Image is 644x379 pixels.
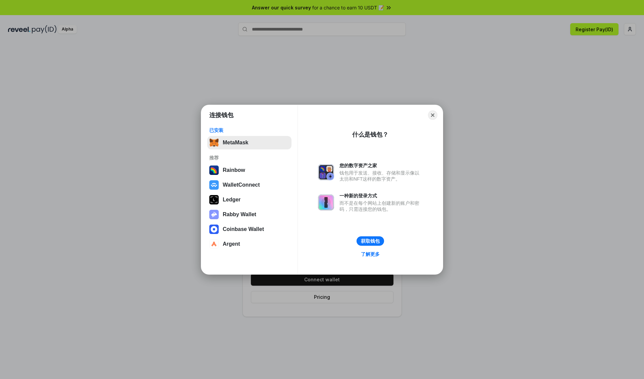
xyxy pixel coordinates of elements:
[339,193,423,199] div: 一种新的登录方式
[209,239,219,249] img: svg+xml,%3Csvg%20width%3D%2228%22%20height%3D%2228%22%20viewBox%3D%220%200%2028%2028%22%20fill%3D...
[361,251,380,257] div: 了解更多
[223,226,264,232] div: Coinbase Wallet
[207,237,291,251] button: Argent
[209,180,219,190] img: svg+xml,%3Csvg%20width%3D%2228%22%20height%3D%2228%22%20viewBox%3D%220%200%2028%2028%22%20fill%3D...
[223,140,248,146] div: MetaMask
[339,200,423,212] div: 而不是在每个网站上创建新的账户和密码，只需连接您的钱包。
[318,164,334,180] img: svg+xml,%3Csvg%20xmlns%3D%22http%3A%2F%2Fwww.w3.org%2F2000%2Fsvg%22%20fill%3D%22none%22%20viewBox...
[209,165,219,175] img: svg+xml,%3Csvg%20width%3D%22120%22%20height%3D%22120%22%20viewBox%3D%220%200%20120%20120%22%20fil...
[361,238,380,244] div: 获取钱包
[207,163,291,177] button: Rainbow
[207,136,291,149] button: MetaMask
[209,155,289,161] div: 推荐
[223,197,240,203] div: Ledger
[223,241,240,247] div: Argent
[209,127,289,133] div: 已安装
[209,210,219,219] img: svg+xml,%3Csvg%20xmlns%3D%22http%3A%2F%2Fwww.w3.org%2F2000%2Fsvg%22%20fill%3D%22none%22%20viewBox...
[357,236,384,246] button: 获取钱包
[209,138,219,147] img: svg+xml,%3Csvg%20fill%3D%22none%22%20height%3D%2233%22%20viewBox%3D%220%200%2035%2033%22%20width%...
[357,250,384,258] a: 了解更多
[223,182,260,188] div: WalletConnect
[318,194,334,210] img: svg+xml,%3Csvg%20xmlns%3D%22http%3A%2F%2Fwww.w3.org%2F2000%2Fsvg%22%20fill%3D%22none%22%20viewBox...
[352,131,388,139] div: 什么是钱包？
[209,225,219,234] img: svg+xml,%3Csvg%20width%3D%2228%22%20height%3D%2228%22%20viewBox%3D%220%200%2028%2028%22%20fill%3D...
[339,162,423,169] div: 您的数字资产之家
[428,110,437,120] button: Close
[223,211,256,218] div: Rabby Wallet
[207,178,291,192] button: WalletConnect
[209,111,233,119] h1: 连接钱包
[223,167,245,173] div: Rainbow
[207,193,291,206] button: Ledger
[207,208,291,221] button: Rabby Wallet
[209,195,219,204] img: svg+xml,%3Csvg%20xmlns%3D%22http%3A%2F%2Fwww.w3.org%2F2000%2Fsvg%22%20width%3D%2228%22%20height%3...
[339,170,423,182] div: 钱包用于发送、接收、存储和显示像以太坊和NFT这样的数字资产。
[207,223,291,236] button: Coinbase Wallet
